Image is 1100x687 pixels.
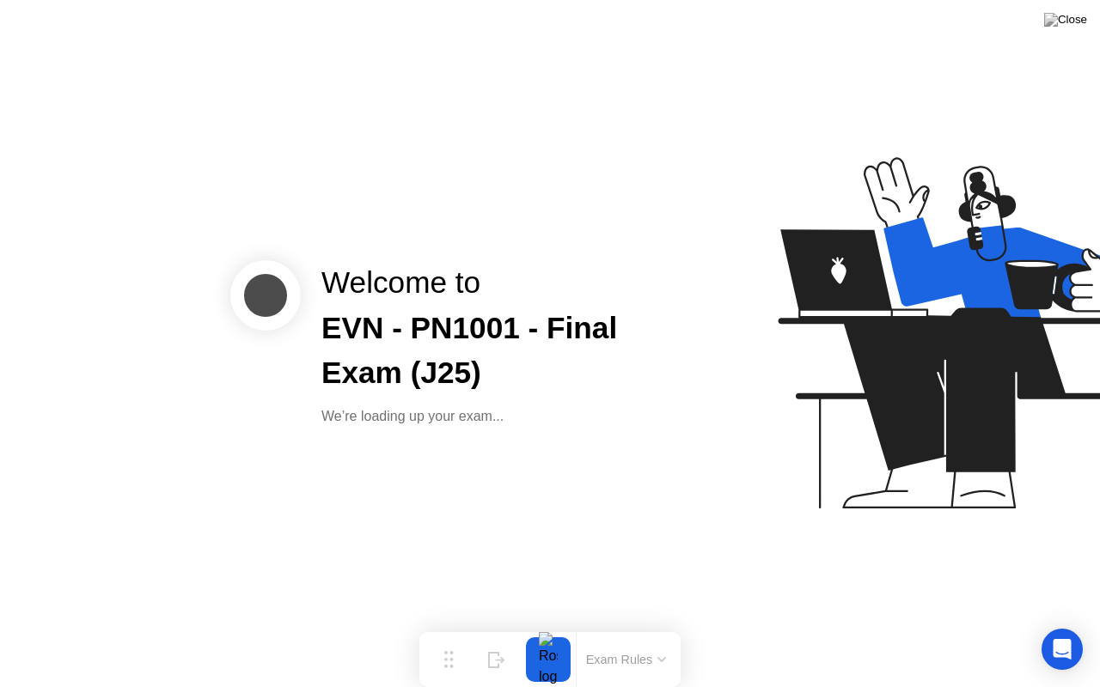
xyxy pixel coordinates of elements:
[581,652,672,667] button: Exam Rules
[1044,13,1087,27] img: Close
[1042,629,1083,670] div: Open Intercom Messenger
[321,406,639,427] div: We’re loading up your exam...
[321,260,639,306] div: Welcome to
[321,306,639,397] div: EVN - PN1001 - Final Exam (J25)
